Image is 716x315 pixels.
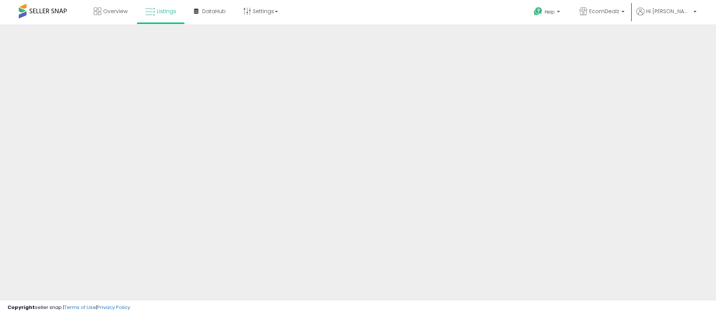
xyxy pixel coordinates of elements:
a: Hi [PERSON_NAME] [636,7,696,24]
a: Help [528,1,567,24]
a: Privacy Policy [97,304,130,311]
span: EcomDealz [589,7,619,15]
span: Overview [103,7,128,15]
span: DataHub [202,7,226,15]
strong: Copyright [8,304,35,311]
span: Hi [PERSON_NAME] [646,7,691,15]
span: Help [545,9,555,15]
a: Terms of Use [64,304,96,311]
i: Get Help [533,7,543,16]
div: seller snap | | [8,304,130,311]
span: Listings [157,7,176,15]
